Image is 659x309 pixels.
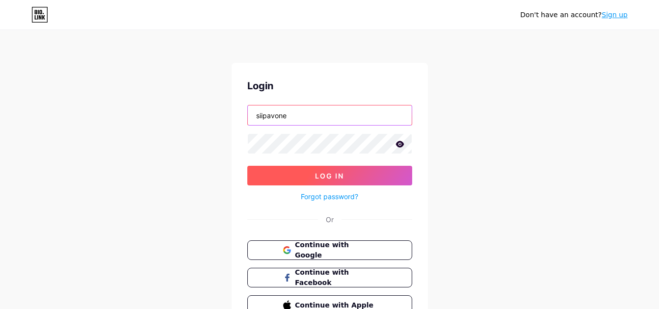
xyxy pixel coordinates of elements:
[247,78,412,93] div: Login
[520,10,628,20] div: Don't have an account?
[247,268,412,287] button: Continue with Facebook
[315,172,344,180] span: Log In
[247,240,412,260] button: Continue with Google
[248,105,412,125] input: Username
[295,267,376,288] span: Continue with Facebook
[295,240,376,260] span: Continue with Google
[602,11,628,19] a: Sign up
[301,191,358,202] a: Forgot password?
[247,166,412,185] button: Log In
[326,214,334,225] div: Or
